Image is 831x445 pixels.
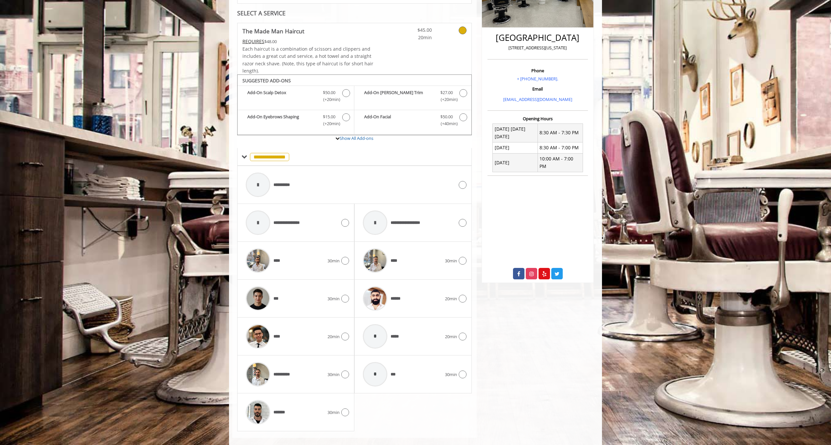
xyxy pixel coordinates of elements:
label: Add-On Scalp Detox [241,89,351,105]
span: 30min [327,371,340,378]
span: 20min [445,295,457,302]
td: [DATE] [DATE] [DATE] [493,124,538,142]
span: (+40min ) [437,120,456,127]
span: 20min [393,34,432,41]
b: Add-On Facial [364,113,433,127]
a: Show All Add-ons [340,135,373,141]
span: (+20min ) [320,120,339,127]
span: $27.00 [440,89,453,96]
span: 20min [327,333,340,340]
span: Each haircut is a combination of scissors and clippers and includes a great cut and service, a ho... [242,46,373,74]
td: 8:30 AM - 7:00 PM [538,142,583,153]
span: $45.00 [393,26,432,34]
b: The Made Man Haircut [242,26,304,36]
h3: Opening Hours [487,116,588,121]
span: $50.00 [440,113,453,120]
span: 30min [327,257,340,264]
b: Add-On Scalp Detox [247,89,316,103]
b: Add-On Eyebrows Shaping [247,113,316,127]
a: + [PHONE_NUMBER]. [517,76,558,82]
td: 10:00 AM - 7:00 PM [538,153,583,172]
div: SELECT A SERVICE [237,10,472,16]
label: Add-On Eyebrows Shaping [241,113,351,129]
span: $15.00 [323,113,335,120]
label: Add-On Facial [358,113,468,129]
td: 8:30 AM - 7:30 PM [538,124,583,142]
a: [EMAIL_ADDRESS][DOMAIN_NAME] [503,96,572,102]
span: 30min [445,257,457,264]
span: This service needs some Advance to be paid before we block your appointment [242,38,264,44]
span: 20min [445,333,457,340]
h3: Phone [489,68,586,73]
span: (+20min ) [437,96,456,103]
span: 30min [327,409,340,416]
span: (+20min ) [320,96,339,103]
h2: [GEOGRAPHIC_DATA] [489,33,586,42]
label: Add-On Beard Trim [358,89,468,105]
span: 30min [445,371,457,378]
h3: Email [489,87,586,91]
b: SUGGESTED ADD-ONS [242,77,291,84]
td: [DATE] [493,153,538,172]
div: $48.00 [242,38,374,45]
td: [DATE] [493,142,538,153]
span: $50.00 [323,89,335,96]
b: Add-On [PERSON_NAME] Trim [364,89,433,103]
div: The Made Man Haircut Add-onS [237,74,472,135]
p: [STREET_ADDRESS][US_STATE] [489,44,586,51]
span: 30min [327,295,340,302]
